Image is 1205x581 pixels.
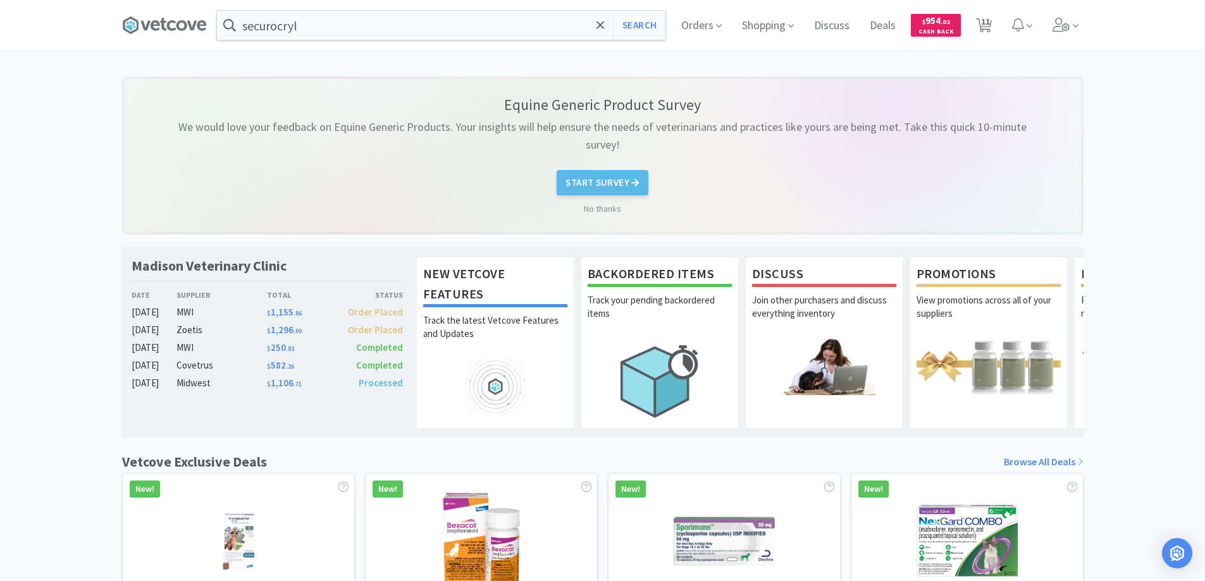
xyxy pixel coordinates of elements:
span: $ [267,380,271,388]
a: Discuss [809,20,855,32]
span: 1,155 [267,306,302,318]
a: [DATE]Covetrus$582.26Completed [132,358,404,373]
div: [DATE] [132,305,177,320]
div: [DATE] [132,376,177,391]
span: 954 [922,15,950,27]
a: [DATE]MWI$250.83Completed [132,340,404,355]
div: [DATE] [132,340,177,355]
span: Processed [359,377,403,389]
span: . 83 [286,345,294,353]
span: Cash Back [918,28,953,37]
span: Completed [356,359,403,371]
span: $ [267,309,271,317]
div: Covetrus [176,358,267,373]
span: . 26 [286,362,294,370]
h1: New Vetcove Features [423,264,567,307]
p: Equine Generic Product Survey [504,95,701,114]
a: DiscussJoin other purchasers and discuss everything inventory [745,257,903,429]
div: [DATE] [132,358,177,373]
h1: Backordered Items [588,264,732,287]
p: We would love your feedback on Equine Generic Products. Your insights will help ensure the needs ... [163,118,1043,155]
button: Start Survey [557,170,648,195]
a: $954.02Cash Back [911,8,961,42]
div: Total [267,289,335,301]
img: hero_backorders.png [588,338,732,424]
span: $ [267,327,271,335]
p: Track the latest Vetcove Features and Updates [423,314,567,358]
p: Track your pending backordered items [588,293,732,338]
button: Search [613,11,665,40]
h1: Promotions [917,264,1061,287]
input: Search by item, sku, manufacturer, ingredient, size... [217,11,665,40]
a: 11 [971,21,997,33]
span: $ [267,362,271,370]
a: [DATE]Midwest$1,106.71Processed [132,376,404,391]
span: $ [922,18,925,26]
span: 582 [267,359,294,371]
div: Supplier [176,289,267,301]
img: hero_promotions.png [917,338,1061,395]
h1: Discuss [752,264,896,287]
div: MWI [176,340,267,355]
p: View promotions across all of your suppliers [917,293,1061,338]
span: . 00 [294,327,302,335]
a: [DATE]MWI$1,155.86Order Placed [132,305,404,320]
a: Browse All Deals [1004,454,1084,470]
a: New Vetcove FeaturesTrack the latest Vetcove Features and Updates [416,257,574,429]
span: . 71 [294,380,302,388]
a: PromotionsView promotions across all of your suppliers [910,257,1068,429]
span: . 86 [294,309,302,317]
span: Order Placed [348,324,403,336]
span: 1,296 [267,324,302,336]
div: [DATE] [132,322,177,338]
div: MWI [176,305,267,320]
h1: Vetcove Exclusive Deals [122,451,267,473]
img: hero_feature_roadmap.png [423,358,567,415]
div: Open Intercom Messenger [1162,538,1192,568]
a: No thanks [584,202,621,216]
span: 1,106 [267,377,302,389]
p: Join other purchasers and discuss everything inventory [752,293,896,338]
h1: Madison Veterinary Clinic [132,257,287,275]
div: Status [335,289,404,301]
a: Deals [865,20,901,32]
span: Order Placed [348,306,403,318]
span: $ [267,345,271,353]
span: . 02 [941,18,950,26]
div: Zoetis [176,322,267,338]
a: Backordered ItemsTrack your pending backordered items [581,257,739,429]
div: Date [132,289,177,301]
span: Completed [356,341,403,353]
img: hero_discuss.png [752,338,896,395]
a: [DATE]Zoetis$1,296.00Order Placed [132,322,404,338]
div: Midwest [176,376,267,391]
span: 250 [267,341,294,353]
